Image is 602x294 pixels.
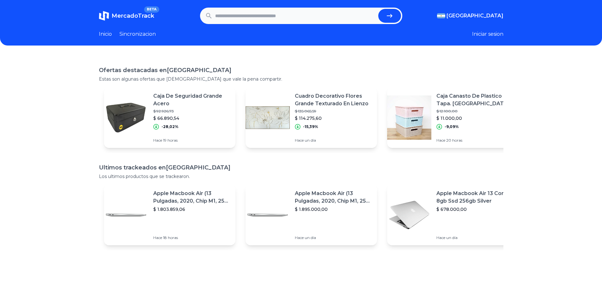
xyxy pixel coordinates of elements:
[246,87,377,148] a: Featured imageCuadro Decorativo Flores Grande Texturado En Lienzo$ 135.065,59$ 114.275,60-15,39%H...
[436,138,514,143] p: Hace 20 horas
[104,87,235,148] a: Featured imageCaja De Seguridad Grande Acero$ 92.926,73$ 66.890,54-28,02%Hace 19 horas
[387,95,431,140] img: Featured image
[387,87,519,148] a: Featured imageCaja Canasto De Plastico Con Tapa. [GEOGRAPHIC_DATA]$ 12.100,00$ 11.000,00-9,09%Hac...
[99,30,112,38] a: Inicio
[295,138,372,143] p: Hace un día
[246,185,377,245] a: Featured imageApple Macbook Air (13 Pulgadas, 2020, Chip M1, 256 Gb De Ssd, 8 Gb De Ram) - Plata$...
[246,95,290,140] img: Featured image
[437,12,503,20] button: [GEOGRAPHIC_DATA]
[445,124,459,129] p: -9,09%
[387,193,431,237] img: Featured image
[436,235,514,240] p: Hace un día
[99,11,154,21] a: MercadoTrackBETA
[295,109,372,114] p: $ 135.065,59
[99,163,503,172] h1: Ultimos trackeados en [GEOGRAPHIC_DATA]
[99,66,503,75] h1: Ofertas destacadas en [GEOGRAPHIC_DATA]
[303,124,318,129] p: -15,39%
[104,185,235,245] a: Featured imageApple Macbook Air (13 Pulgadas, 2020, Chip M1, 256 Gb De Ssd, 8 Gb De Ram) - Plata$...
[295,115,372,121] p: $ 114.275,60
[295,190,372,205] p: Apple Macbook Air (13 Pulgadas, 2020, Chip M1, 256 Gb De Ssd, 8 Gb De Ram) - Plata
[436,115,514,121] p: $ 11.000,00
[447,12,503,20] span: [GEOGRAPHIC_DATA]
[153,138,230,143] p: Hace 19 horas
[153,92,230,107] p: Caja De Seguridad Grande Acero
[153,235,230,240] p: Hace 18 horas
[153,115,230,121] p: $ 66.890,54
[436,109,514,114] p: $ 12.100,00
[436,190,514,205] p: Apple Macbook Air 13 Core I5 8gb Ssd 256gb Silver
[295,92,372,107] p: Cuadro Decorativo Flores Grande Texturado En Lienzo
[99,173,503,180] p: Los ultimos productos que se trackearon.
[112,12,154,19] span: MercadoTrack
[436,206,514,212] p: $ 678.000,00
[387,185,519,245] a: Featured imageApple Macbook Air 13 Core I5 8gb Ssd 256gb Silver$ 678.000,00Hace un día
[295,206,372,212] p: $ 1.895.000,00
[153,190,230,205] p: Apple Macbook Air (13 Pulgadas, 2020, Chip M1, 256 Gb De Ssd, 8 Gb De Ram) - Plata
[119,30,156,38] a: Sincronizacion
[161,124,179,129] p: -28,02%
[295,235,372,240] p: Hace un día
[144,6,159,13] span: BETA
[104,95,148,140] img: Featured image
[153,109,230,114] p: $ 92.926,73
[472,30,503,38] button: Iniciar sesion
[436,92,514,107] p: Caja Canasto De Plastico Con Tapa. [GEOGRAPHIC_DATA]
[99,76,503,82] p: Estas son algunas ofertas que [DEMOGRAPHIC_DATA] que vale la pena compartir.
[246,193,290,237] img: Featured image
[437,13,445,18] img: Argentina
[99,11,109,21] img: MercadoTrack
[153,206,230,212] p: $ 1.803.859,06
[104,193,148,237] img: Featured image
